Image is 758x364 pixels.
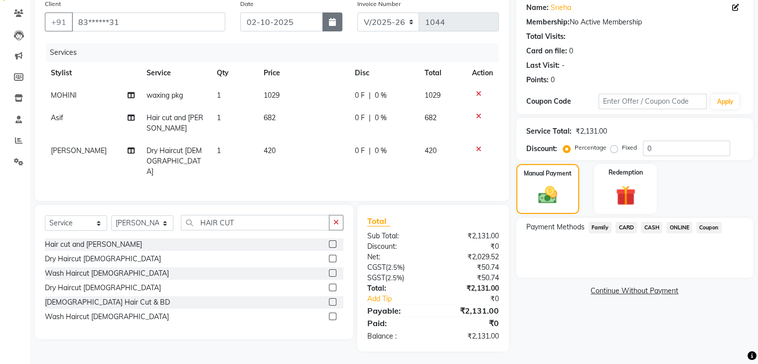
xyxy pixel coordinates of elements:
[433,273,506,283] div: ₹50.74
[369,113,371,123] span: |
[147,146,202,176] span: Dry Haircut [DEMOGRAPHIC_DATA]
[367,263,386,272] span: CGST
[51,113,63,122] span: Asif
[45,254,161,264] div: Dry Haircut [DEMOGRAPHIC_DATA]
[551,2,571,13] a: Sneha
[217,91,221,100] span: 1
[562,60,565,71] div: -
[526,75,549,85] div: Points:
[46,43,506,62] div: Services
[425,146,437,155] span: 420
[419,62,466,84] th: Total
[45,283,161,293] div: Dry Haircut [DEMOGRAPHIC_DATA]
[264,91,280,100] span: 1029
[360,331,433,342] div: Balance :
[433,252,506,262] div: ₹2,029.52
[526,17,743,27] div: No Active Membership
[375,90,387,101] span: 0 %
[367,273,385,282] span: SGST
[360,241,433,252] div: Discount:
[349,62,419,84] th: Disc
[696,222,722,233] span: Coupon
[608,168,643,177] label: Redemption
[466,62,499,84] th: Action
[518,286,751,296] a: Continue Without Payment
[445,294,506,304] div: ₹0
[388,263,403,271] span: 2.5%
[609,183,642,208] img: _gift.svg
[526,144,557,154] div: Discount:
[576,126,607,137] div: ₹2,131.00
[526,17,570,27] div: Membership:
[575,143,606,152] label: Percentage
[711,94,739,109] button: Apply
[360,262,433,273] div: ( )
[433,262,506,273] div: ₹50.74
[526,96,599,107] div: Coupon Code
[526,46,567,56] div: Card on file:
[526,31,566,42] div: Total Visits:
[141,62,211,84] th: Service
[355,90,365,101] span: 0 F
[45,297,170,308] div: [DEMOGRAPHIC_DATA] Hair Cut & BD
[433,331,506,342] div: ₹2,131.00
[367,216,390,226] span: Total
[147,113,203,133] span: Hair cut and [PERSON_NAME]
[369,146,371,156] span: |
[217,113,221,122] span: 1
[258,62,349,84] th: Price
[666,222,692,233] span: ONLINE
[532,184,563,206] img: _cash.svg
[622,143,637,152] label: Fixed
[51,91,77,100] span: MOHINI
[355,113,365,123] span: 0 F
[360,317,433,329] div: Paid:
[551,75,555,85] div: 0
[360,252,433,262] div: Net:
[433,317,506,329] div: ₹0
[433,241,506,252] div: ₹0
[526,60,560,71] div: Last Visit:
[433,305,506,317] div: ₹2,131.00
[425,113,437,122] span: 682
[217,146,221,155] span: 1
[51,146,107,155] span: [PERSON_NAME]
[615,222,637,233] span: CARD
[264,146,276,155] span: 420
[569,46,573,56] div: 0
[45,239,142,250] div: Hair cut and [PERSON_NAME]
[211,62,258,84] th: Qty
[360,283,433,294] div: Total:
[599,94,707,109] input: Enter Offer / Coupon Code
[387,274,402,282] span: 2.5%
[375,146,387,156] span: 0 %
[360,273,433,283] div: ( )
[526,126,572,137] div: Service Total:
[433,283,506,294] div: ₹2,131.00
[360,305,433,317] div: Payable:
[45,62,141,84] th: Stylist
[433,231,506,241] div: ₹2,131.00
[264,113,276,122] span: 682
[355,146,365,156] span: 0 F
[181,215,329,230] input: Search or Scan
[45,12,73,31] button: +91
[526,2,549,13] div: Name:
[72,12,225,31] input: Search by Name/Mobile/Email/Code
[526,222,585,232] span: Payment Methods
[375,113,387,123] span: 0 %
[45,312,169,322] div: Wash Haircut [DEMOGRAPHIC_DATA]
[360,231,433,241] div: Sub Total:
[641,222,662,233] span: CASH
[589,222,612,233] span: Family
[425,91,441,100] span: 1029
[524,169,572,178] label: Manual Payment
[45,268,169,279] div: Wash Haircut [DEMOGRAPHIC_DATA]
[360,294,445,304] a: Add Tip
[147,91,183,100] span: waxing pkg
[369,90,371,101] span: |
